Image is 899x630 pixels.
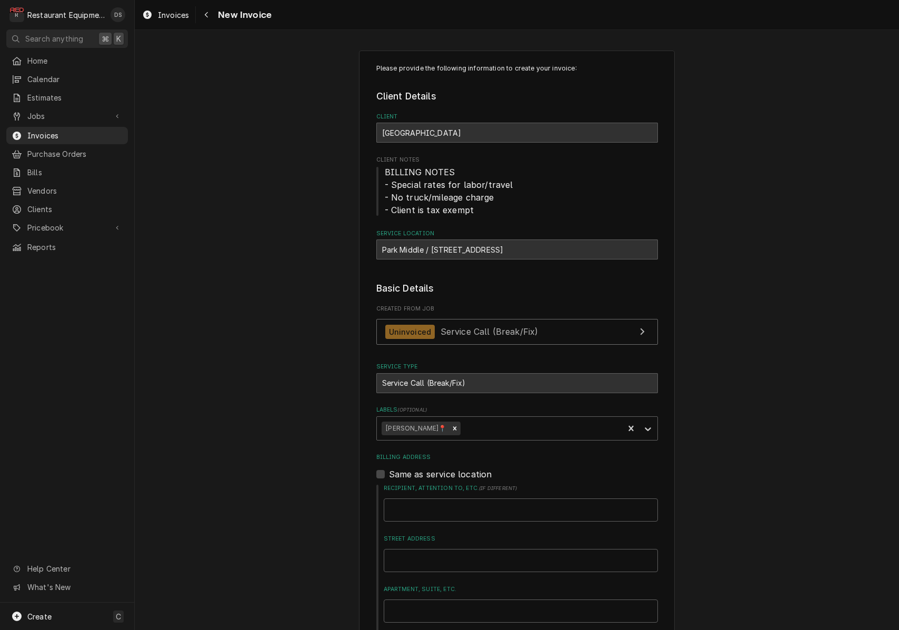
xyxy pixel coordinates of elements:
div: R [9,7,24,22]
span: Invoices [27,130,123,141]
a: Go to Help Center [6,560,128,577]
span: New Invoice [215,8,272,22]
span: ( optional ) [397,407,427,413]
a: Home [6,52,128,69]
div: Restaurant Equipment Diagnostics's Avatar [9,7,24,22]
span: Client Notes [376,166,658,216]
div: Uninvoiced [385,325,435,339]
label: Service Location [376,229,658,238]
div: Client [376,113,658,143]
div: Remove BECKLEY📍 [449,422,461,435]
div: [PERSON_NAME]📍 [382,422,448,435]
a: Go to What's New [6,578,128,596]
button: Search anything⌘K [6,29,128,48]
div: Raleigh County Schools [376,123,658,143]
a: Vendors [6,182,128,199]
div: Restaurant Equipment Diagnostics [27,9,105,21]
span: Service Call (Break/Fix) [441,326,538,337]
div: Street Address [384,535,658,572]
label: Client [376,113,658,121]
div: Created From Job [376,305,658,350]
span: ⌘ [102,33,109,44]
div: DS [111,7,125,22]
a: Bills [6,164,128,181]
label: Billing Address [376,453,658,462]
div: Apartment, Suite, etc. [384,585,658,623]
div: Service Call (Break/Fix) [376,373,658,393]
p: Please provide the following information to create your invoice: [376,64,658,73]
span: K [116,33,121,44]
span: Jobs [27,111,107,122]
span: Bills [27,167,123,178]
a: Clients [6,201,128,218]
label: Labels [376,406,658,414]
span: Help Center [27,563,122,574]
span: Calendar [27,74,123,85]
a: Estimates [6,89,128,106]
a: Invoices [138,6,193,24]
label: Street Address [384,535,658,543]
label: Same as service location [389,468,492,481]
span: Pricebook [27,222,107,233]
span: Invoices [158,9,189,21]
span: C [116,611,121,622]
a: Go to Jobs [6,107,128,125]
label: Service Type [376,363,658,371]
a: Calendar [6,71,128,88]
div: Derek Stewart's Avatar [111,7,125,22]
span: What's New [27,582,122,593]
span: Created From Job [376,305,658,313]
div: Service Type [376,363,658,393]
span: Vendors [27,185,123,196]
span: Client Notes [376,156,658,164]
div: Park Middle / 212 Park Ave, Beckley, WV 25801 [376,239,658,259]
div: Service Location [376,229,658,259]
label: Apartment, Suite, etc. [384,585,658,594]
span: Estimates [27,92,123,103]
a: Invoices [6,127,128,144]
span: Purchase Orders [27,148,123,159]
span: BILLING NOTES - Special rates for labor/travel - No truck/mileage charge - Client is tax exempt [385,167,513,215]
span: Search anything [25,33,83,44]
a: Go to Pricebook [6,219,128,236]
a: Reports [6,238,128,256]
span: Reports [27,242,123,253]
span: Create [27,612,52,621]
legend: Basic Details [376,282,658,295]
a: Purchase Orders [6,145,128,163]
label: Recipient, Attention To, etc. [384,484,658,493]
div: Recipient, Attention To, etc. [384,484,658,522]
div: Client Notes [376,156,658,216]
span: Clients [27,204,123,215]
span: Home [27,55,123,66]
span: ( if different ) [479,485,517,491]
button: Navigate back [198,6,215,23]
legend: Client Details [376,89,658,103]
div: Labels [376,406,658,440]
a: View Job [376,319,658,345]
